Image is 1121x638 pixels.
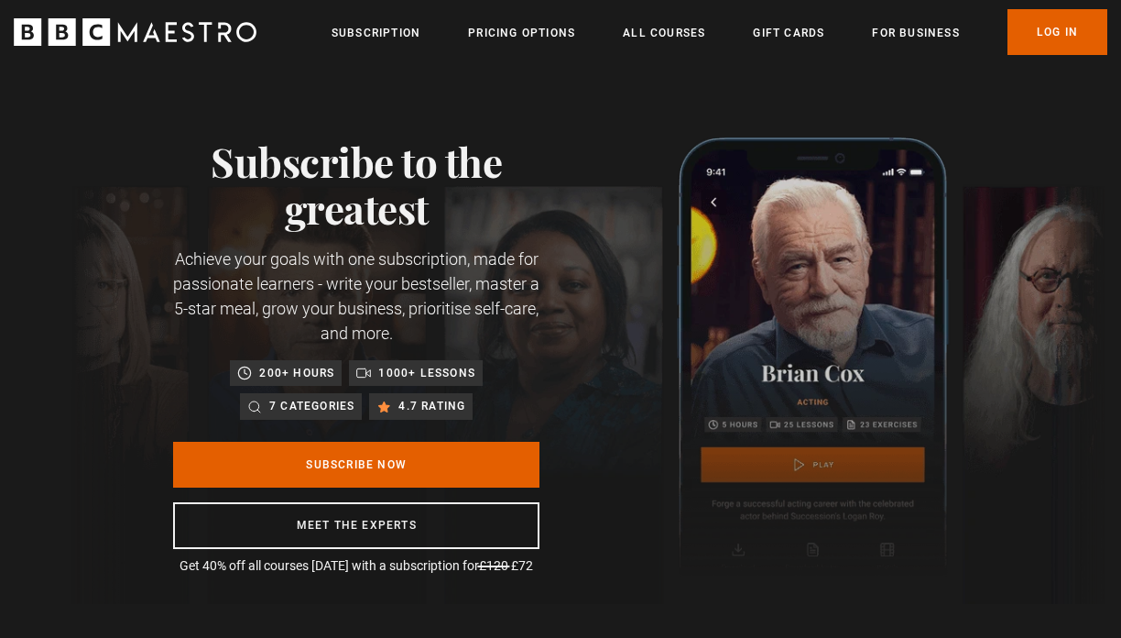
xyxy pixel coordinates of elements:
a: Meet the experts [173,502,539,549]
p: 7 categories [269,397,354,415]
p: Achieve your goals with one subscription, made for passionate learners - write your bestseller, m... [173,247,539,346]
span: £120 [479,558,508,573]
a: Log In [1007,9,1107,55]
p: 1000+ lessons [378,364,475,382]
a: Gift Cards [753,24,824,42]
a: Subscribe Now [173,442,539,488]
a: For business [872,24,959,42]
p: Get 40% off all courses [DATE] with a subscription for [173,556,539,576]
nav: Primary [332,9,1107,55]
p: 4.7 rating [398,397,465,415]
svg: BBC Maestro [14,18,256,46]
p: 200+ hours [259,364,334,382]
a: Pricing Options [468,24,575,42]
h1: Subscribe to the greatest [173,137,539,232]
a: Subscription [332,24,420,42]
a: All Courses [623,24,705,42]
span: £72 [511,558,533,573]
